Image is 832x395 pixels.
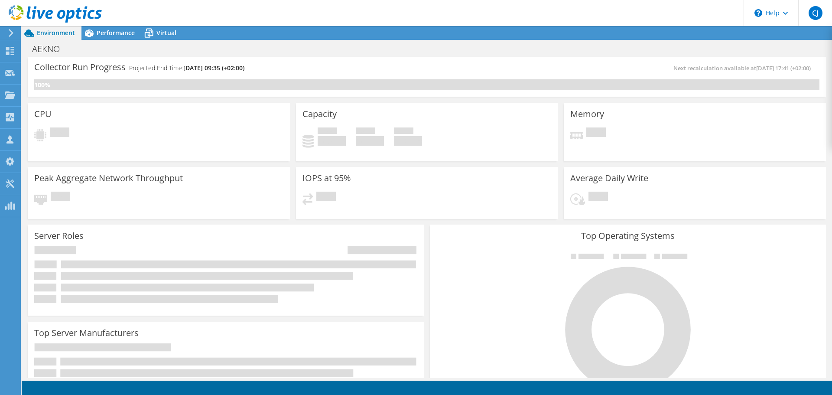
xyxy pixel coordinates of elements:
h3: Top Server Manufacturers [34,328,139,338]
span: Free [356,127,375,136]
h3: Server Roles [34,231,84,241]
span: Pending [316,192,336,203]
h4: 0 GiB [318,136,346,146]
h4: 0 GiB [394,136,422,146]
h3: IOPS at 95% [302,173,351,183]
h3: CPU [34,109,52,119]
span: Virtual [156,29,176,37]
svg: \n [754,9,762,17]
span: Performance [97,29,135,37]
span: Total [394,127,413,136]
span: Pending [50,127,69,139]
h4: 0 GiB [356,136,384,146]
span: Pending [51,192,70,203]
span: Used [318,127,337,136]
span: Pending [588,192,608,203]
h3: Capacity [302,109,337,119]
span: [DATE] 17:41 (+02:00) [756,64,811,72]
span: Next recalculation available at [673,64,815,72]
h3: Top Operating Systems [436,231,819,241]
span: CJ [809,6,822,20]
span: Pending [586,127,606,139]
h4: Projected End Time: [129,63,244,73]
h3: Average Daily Write [570,173,648,183]
h1: AEKNO [28,44,73,54]
h3: Memory [570,109,604,119]
span: Environment [37,29,75,37]
span: [DATE] 09:35 (+02:00) [183,64,244,72]
h3: Peak Aggregate Network Throughput [34,173,183,183]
